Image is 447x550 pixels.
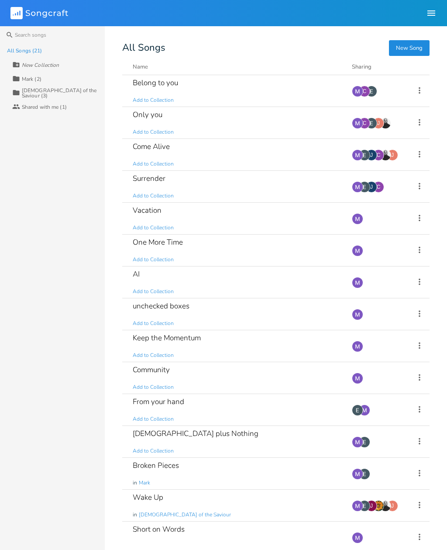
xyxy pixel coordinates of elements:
[139,479,150,487] span: Mark
[366,500,377,512] div: jimd
[359,118,370,129] div: claire.vesper
[389,40,430,56] button: New Song
[133,479,137,487] span: in
[373,118,384,129] div: jimd407
[366,181,377,193] div: johnvspr
[133,175,165,182] div: Surrender
[387,149,398,161] div: jimd407
[133,97,174,104] span: Add to Collection
[133,256,174,263] span: Add to Collection
[352,500,363,512] img: Mark Smith
[352,245,363,256] img: Mark Smith
[7,48,42,53] div: All Songs (21)
[22,76,41,82] div: Mark (2)
[352,86,363,97] img: Mark Smith
[22,62,59,68] div: New Collection
[133,384,174,391] span: Add to Collection
[373,500,384,512] img: Tara Leamon
[133,79,178,86] div: Belong to you
[352,373,363,384] img: Mark Smith
[133,366,170,374] div: Community
[133,224,174,232] span: Add to Collection
[359,149,370,161] img: Erin Smith
[352,309,363,320] img: Mark Smith
[22,104,67,110] div: Shared with me (1)
[352,532,363,543] img: Mark Smith
[133,160,174,168] span: Add to Collection
[133,462,179,469] div: Broken Pieces
[133,288,174,295] span: Add to Collection
[133,111,162,118] div: Only you
[133,63,148,71] div: Name
[380,500,391,512] img: Thomas Jacob
[352,277,363,288] img: Mark Smith
[133,334,201,342] div: Keep the Momentum
[133,143,170,150] div: Come Alive
[373,149,384,161] div: claire.vesper
[133,62,341,71] button: Name
[133,430,258,437] div: [DEMOGRAPHIC_DATA] plus Nothing
[133,302,189,310] div: unchecked boxes
[352,436,363,448] img: Mark Smith
[359,181,370,193] img: Erin Smith
[352,149,363,161] img: Mark Smith
[352,118,363,129] img: Mark Smith
[133,207,162,214] div: Vacation
[133,320,174,327] span: Add to Collection
[22,88,105,98] div: [DEMOGRAPHIC_DATA] of the Saviour (3)
[373,181,384,193] div: claire.vesper
[133,192,174,200] span: Add to Collection
[133,398,184,405] div: From your hand
[359,468,370,480] img: Erin Smith
[133,526,185,533] div: Short on Words
[359,500,370,512] img: Erin Smith
[133,352,174,359] span: Add to Collection
[359,86,370,97] div: claire.vesper
[359,436,370,448] img: Erin Smith
[359,405,370,416] img: Mark Smith
[366,149,377,161] div: johnvspr
[352,341,363,352] img: Mark Smith
[352,405,363,416] img: Erin Smith
[122,44,430,52] div: All Songs
[366,86,377,97] img: Erin Smith
[133,128,174,136] span: Add to Collection
[380,118,391,129] img: Thomas Jacob
[139,511,231,519] span: [DEMOGRAPHIC_DATA] of the Saviour
[133,447,174,455] span: Add to Collection
[380,149,391,161] img: Thomas Jacob
[352,62,404,71] div: Sharing
[366,118,377,129] img: Erin Smith
[352,468,363,480] img: Mark Smith
[133,511,137,519] span: in
[133,415,174,423] span: Add to Collection
[133,494,163,501] div: Wake Up
[133,270,140,278] div: AI
[133,239,183,246] div: One More Time
[352,213,363,225] img: Mark Smith
[387,500,398,512] div: jimd407
[352,181,363,193] img: Mark Smith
